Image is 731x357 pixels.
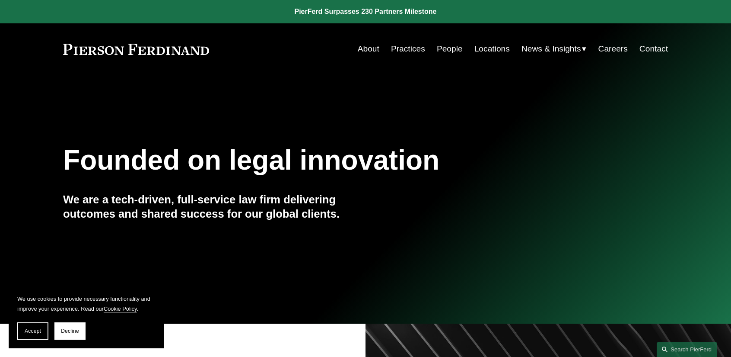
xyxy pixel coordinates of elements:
[54,322,86,340] button: Decline
[521,41,587,57] a: folder dropdown
[358,41,379,57] a: About
[17,294,156,314] p: We use cookies to provide necessary functionality and improve your experience. Read our .
[639,41,668,57] a: Contact
[25,328,41,334] span: Accept
[474,41,510,57] a: Locations
[598,41,628,57] a: Careers
[104,306,137,312] a: Cookie Policy
[63,145,567,176] h1: Founded on legal innovation
[391,41,425,57] a: Practices
[437,41,463,57] a: People
[521,42,581,57] span: News & Insights
[17,322,48,340] button: Accept
[61,328,79,334] span: Decline
[9,285,164,348] section: Cookie banner
[657,342,717,357] a: Search this site
[63,193,365,221] h4: We are a tech-driven, full-service law firm delivering outcomes and shared success for our global...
